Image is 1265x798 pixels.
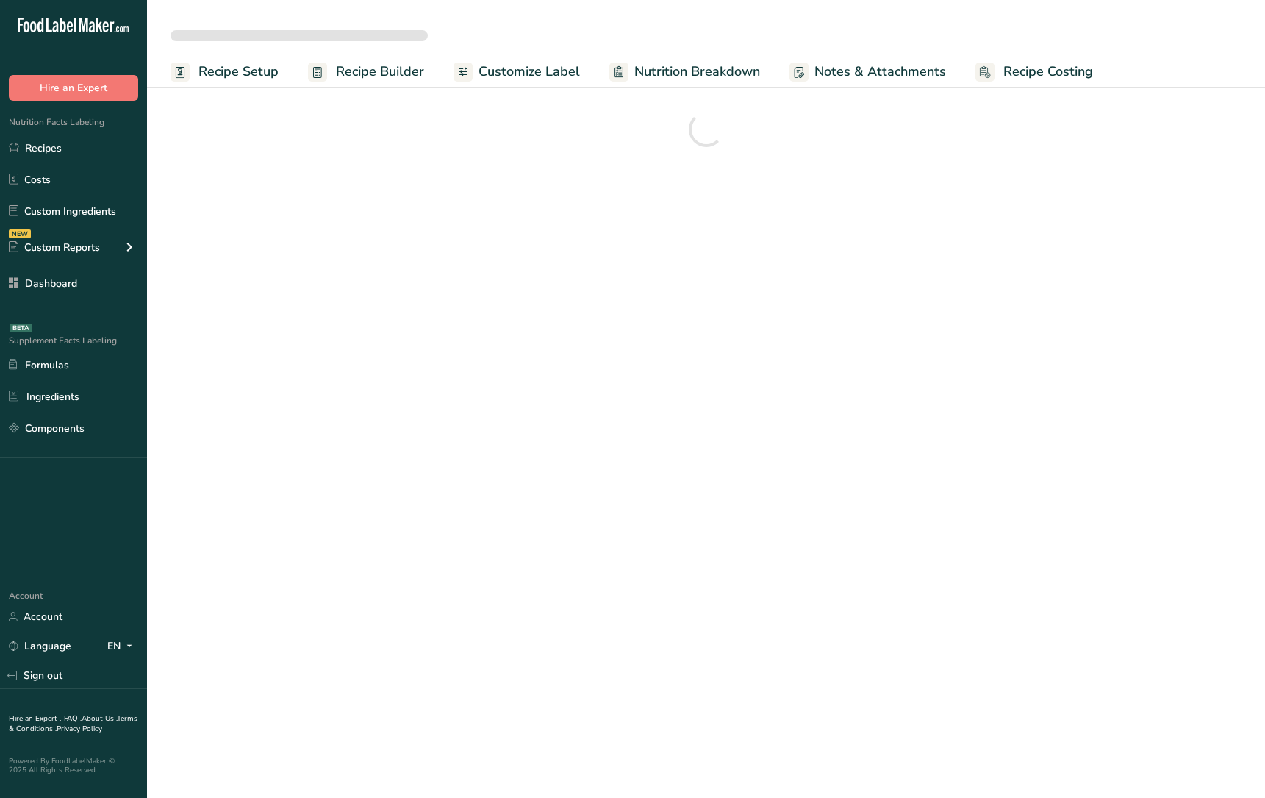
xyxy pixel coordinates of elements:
[9,75,138,101] button: Hire an Expert
[57,724,102,734] a: Privacy Policy
[9,713,61,724] a: Hire an Expert .
[9,240,100,255] div: Custom Reports
[171,55,279,88] a: Recipe Setup
[975,55,1093,88] a: Recipe Costing
[64,713,82,724] a: FAQ .
[336,62,424,82] span: Recipe Builder
[9,757,138,774] div: Powered By FoodLabelMaker © 2025 All Rights Reserved
[10,324,32,332] div: BETA
[9,229,31,238] div: NEW
[634,62,760,82] span: Nutrition Breakdown
[789,55,946,88] a: Notes & Attachments
[9,633,71,659] a: Language
[814,62,946,82] span: Notes & Attachments
[198,62,279,82] span: Recipe Setup
[82,713,117,724] a: About Us .
[454,55,580,88] a: Customize Label
[1003,62,1093,82] span: Recipe Costing
[107,638,138,655] div: EN
[308,55,424,88] a: Recipe Builder
[9,713,137,734] a: Terms & Conditions .
[479,62,580,82] span: Customize Label
[609,55,760,88] a: Nutrition Breakdown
